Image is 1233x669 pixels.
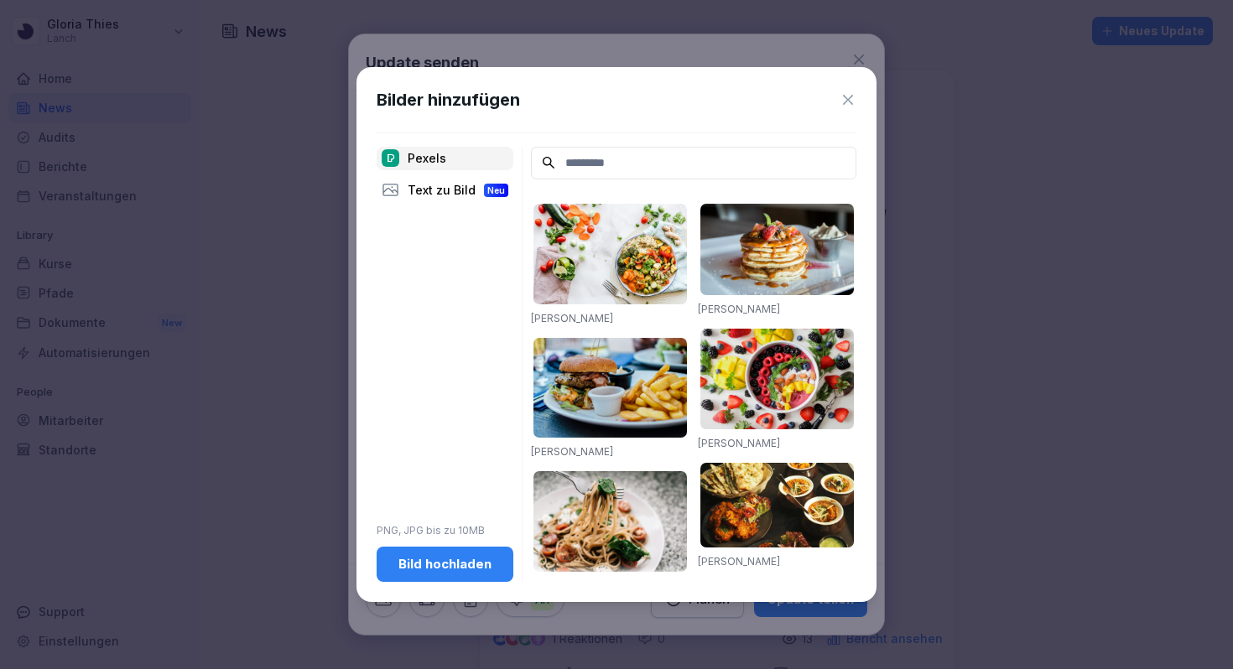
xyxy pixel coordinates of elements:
a: [PERSON_NAME] [531,312,613,324]
div: Text zu Bild [377,179,513,202]
h1: Bilder hinzufügen [377,87,520,112]
a: [PERSON_NAME] [698,303,780,315]
a: [PERSON_NAME] [698,555,780,568]
img: pexels.png [382,149,399,167]
div: Pexels [377,147,513,170]
a: [PERSON_NAME] from [GEOGRAPHIC_DATA] [531,579,639,612]
a: [PERSON_NAME] [531,445,613,458]
div: Bild hochladen [390,555,500,573]
button: Bild hochladen [377,547,513,582]
a: [PERSON_NAME] [698,437,780,449]
div: Neu [484,184,508,197]
p: PNG, JPG bis zu 10MB [377,523,513,538]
